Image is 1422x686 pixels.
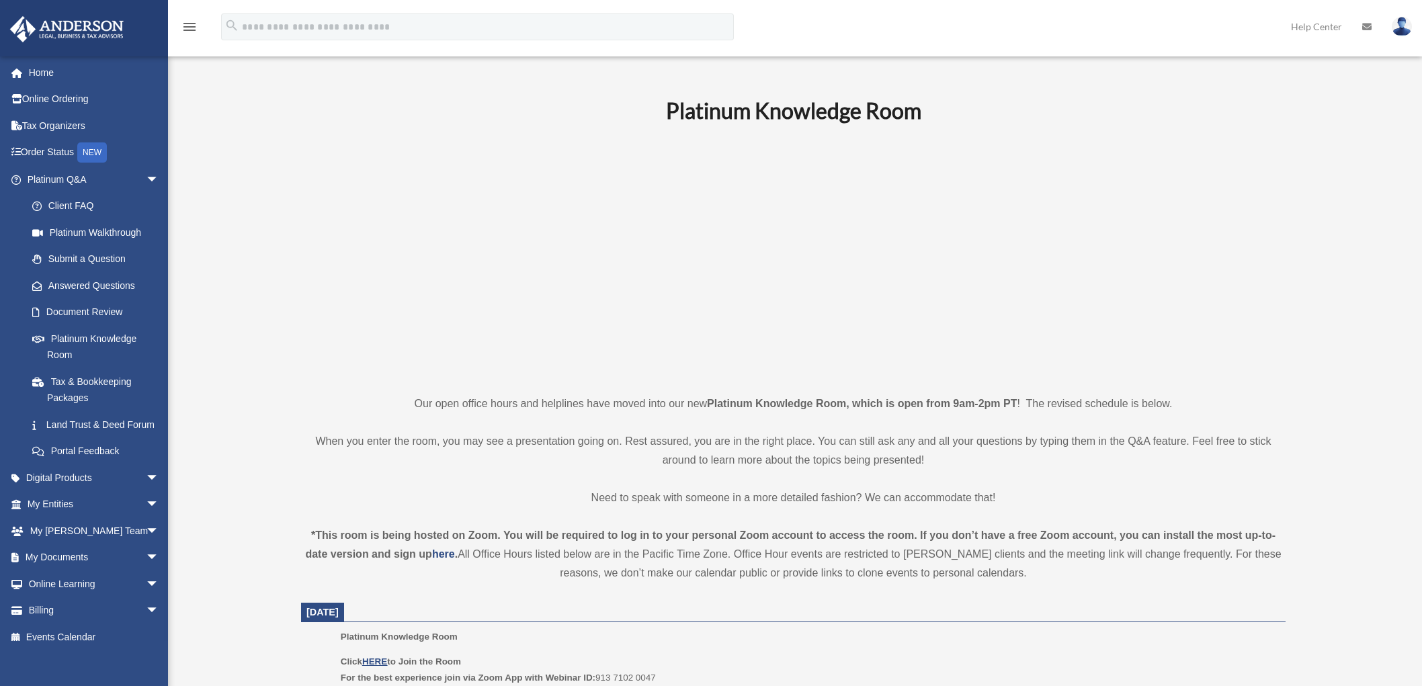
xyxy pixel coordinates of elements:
[181,24,198,35] a: menu
[19,246,179,273] a: Submit a Question
[19,368,179,411] a: Tax & Bookkeeping Packages
[301,526,1286,583] div: All Office Hours listed below are in the Pacific Time Zone. Office Hour events are restricted to ...
[19,219,179,246] a: Platinum Walkthrough
[224,18,239,33] i: search
[19,325,173,368] a: Platinum Knowledge Room
[19,411,179,438] a: Land Trust & Deed Forum
[592,142,995,370] iframe: 231110_Toby_KnowledgeRoom
[77,142,107,163] div: NEW
[9,517,179,544] a: My [PERSON_NAME] Teamarrow_drop_down
[19,272,179,299] a: Answered Questions
[301,394,1286,413] p: Our open office hours and helplines have moved into our new ! The revised schedule is below.
[306,607,339,617] span: [DATE]
[455,548,458,560] strong: .
[9,139,179,167] a: Order StatusNEW
[301,432,1286,470] p: When you enter the room, you may see a presentation going on. Rest assured, you are in the right ...
[146,166,173,194] span: arrow_drop_down
[9,112,179,139] a: Tax Organizers
[146,491,173,519] span: arrow_drop_down
[19,299,179,326] a: Document Review
[666,97,921,124] b: Platinum Knowledge Room
[146,570,173,598] span: arrow_drop_down
[341,654,1276,685] p: 913 7102 0047
[341,673,595,683] b: For the best experience join via Zoom App with Webinar ID:
[1392,17,1412,36] img: User Pic
[146,464,173,492] span: arrow_drop_down
[9,59,179,86] a: Home
[146,517,173,545] span: arrow_drop_down
[9,491,179,518] a: My Entitiesarrow_drop_down
[19,193,179,220] a: Client FAQ
[146,597,173,625] span: arrow_drop_down
[9,570,179,597] a: Online Learningarrow_drop_down
[362,656,387,667] a: HERE
[19,438,179,465] a: Portal Feedback
[707,398,1017,409] strong: Platinum Knowledge Room, which is open from 9am-2pm PT
[341,656,461,667] b: Click to Join the Room
[305,529,1275,560] strong: *This room is being hosted on Zoom. You will be required to log in to your personal Zoom account ...
[432,548,455,560] a: here
[9,597,179,624] a: Billingarrow_drop_down
[181,19,198,35] i: menu
[146,544,173,572] span: arrow_drop_down
[6,16,128,42] img: Anderson Advisors Platinum Portal
[9,624,179,650] a: Events Calendar
[9,544,179,571] a: My Documentsarrow_drop_down
[9,86,179,113] a: Online Ordering
[9,464,179,491] a: Digital Productsarrow_drop_down
[301,488,1286,507] p: Need to speak with someone in a more detailed fashion? We can accommodate that!
[341,632,458,642] span: Platinum Knowledge Room
[9,166,179,193] a: Platinum Q&Aarrow_drop_down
